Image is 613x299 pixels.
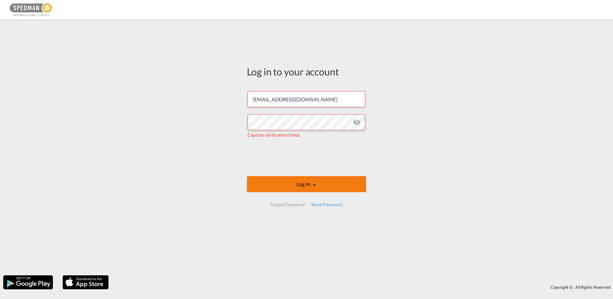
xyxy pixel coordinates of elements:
[3,275,54,290] img: google.png
[248,132,300,138] span: Captcha verification failed.
[62,275,109,290] img: apple.png
[248,91,365,107] input: Enter email/phone number
[258,145,355,170] iframe: reCAPTCHA
[353,118,361,126] md-icon: icon-eye-off
[247,176,366,192] button: LOGIN
[112,282,613,293] div: Copyright © . All Rights Reserved
[10,3,53,17] img: c12ca350ff1b11efb6b291369744d907.png
[268,199,308,210] div: Forgot Password?
[309,199,345,210] div: Reset Password
[247,65,366,78] div: Log in to your account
